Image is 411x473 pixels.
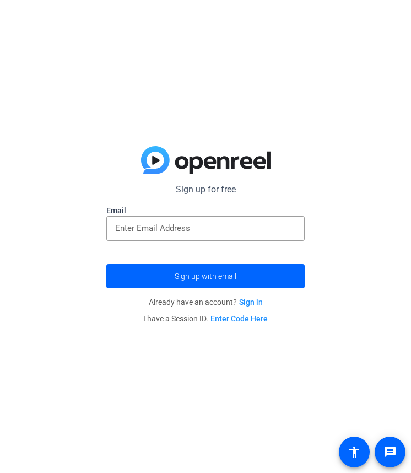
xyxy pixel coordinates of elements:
[115,222,296,235] input: Enter Email Address
[149,298,263,307] span: Already have an account?
[383,445,397,459] mat-icon: message
[239,298,263,307] a: Sign in
[210,314,268,323] a: Enter Code Here
[143,314,268,323] span: I have a Session ID.
[348,445,361,459] mat-icon: accessibility
[141,146,271,175] img: blue-gradient.svg
[106,183,305,196] p: Sign up for free
[106,205,305,216] label: Email
[106,264,305,288] button: Sign up with email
